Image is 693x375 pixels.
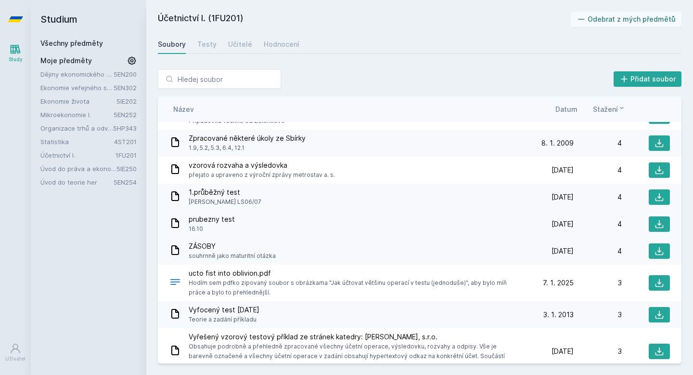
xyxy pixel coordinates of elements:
[114,84,137,92] a: 5EN302
[158,12,571,27] h2: Účetnictví I. (1FU201)
[40,137,114,147] a: Statistika
[614,71,682,87] button: Přidat soubor
[574,219,622,229] div: 4
[197,40,217,49] div: Testy
[189,268,522,278] span: ucto fist into oblivion.pdf
[114,111,137,119] a: 5EN252
[228,40,252,49] div: Učitelé
[114,178,137,186] a: 5EN254
[543,278,574,288] span: 7. 1. 2025
[9,56,23,63] div: Study
[40,177,114,187] a: Úvod do teorie her
[574,310,622,320] div: 3
[552,219,574,229] span: [DATE]
[40,39,103,47] a: Všechny předměty
[189,134,306,143] span: Zpracované některé úkoly ze Sbírky
[5,355,26,362] div: Uživatel
[593,104,618,114] span: Stažení
[173,104,194,114] button: Název
[40,164,116,174] a: Úvod do práva a ekonomie
[574,192,622,202] div: 4
[189,143,306,153] span: 1.9, 5.2, 5.3, 6.4, 12.1
[189,197,261,207] span: [PERSON_NAME] LS06/07
[574,278,622,288] div: 3
[552,165,574,175] span: [DATE]
[189,214,235,224] span: prubezny test
[113,124,137,132] a: 5HP343
[158,69,281,89] input: Hledej soubor
[574,165,622,175] div: 4
[40,150,115,160] a: Účetnictví I.
[574,347,622,356] div: 3
[189,224,235,234] span: 16.10
[2,39,29,68] a: Study
[158,35,186,54] a: Soubory
[574,138,622,148] div: 4
[40,83,114,93] a: Ekonomie veřejného sektoru
[40,123,113,133] a: Organizace trhů a odvětví pohledem manažerů
[189,170,335,180] span: přejato a upraveno z výroční zprávy metrostav a. s.
[40,56,92,66] span: Moje předměty
[189,342,522,371] span: Obsahuje podrobně a přehledně zpracované všechny účetní operace, výsledovku, rozvahy a odpisy. Vš...
[264,40,299,49] div: Hodnocení
[228,35,252,54] a: Učitelé
[541,138,574,148] span: 8. 1. 2009
[189,187,261,197] span: 1.průběžný test
[189,332,522,342] span: Vyřešený vzorový testový příklad ze stránek katedry: [PERSON_NAME], s.r.o.
[189,241,276,251] span: ZÁSOBY
[189,161,335,170] span: vzorová rozvaha a výsledovka
[189,315,259,324] span: Teorie a zadání příkladu
[114,70,137,78] a: 5EN200
[552,192,574,202] span: [DATE]
[2,338,29,367] a: Uživatel
[189,251,276,261] span: souhrnně jako maturitní otázka
[571,12,682,27] button: Odebrat z mých předmětů
[40,69,114,79] a: Dějiny ekonomického myšlení
[116,97,137,105] a: 5IE202
[555,104,577,114] button: Datum
[189,278,522,297] span: Hodím sem pdfko zipovaný soubor s obrázkama "Jak účtovat většinu operací v testu (jednoduše)", ab...
[264,35,299,54] a: Hodnocení
[197,35,217,54] a: Testy
[552,246,574,256] span: [DATE]
[552,347,574,356] span: [DATE]
[158,40,186,49] div: Soubory
[189,305,259,315] span: Vyfocený test [DATE]
[115,151,137,159] a: 1FU201
[116,165,137,173] a: 5IE250
[114,138,137,146] a: 4ST201
[543,310,574,320] span: 3. 1. 2013
[40,110,114,120] a: Mikroekonomie I.
[593,104,626,114] button: Stažení
[169,276,181,290] div: PDF
[574,246,622,256] div: 4
[40,96,116,106] a: Ekonomie života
